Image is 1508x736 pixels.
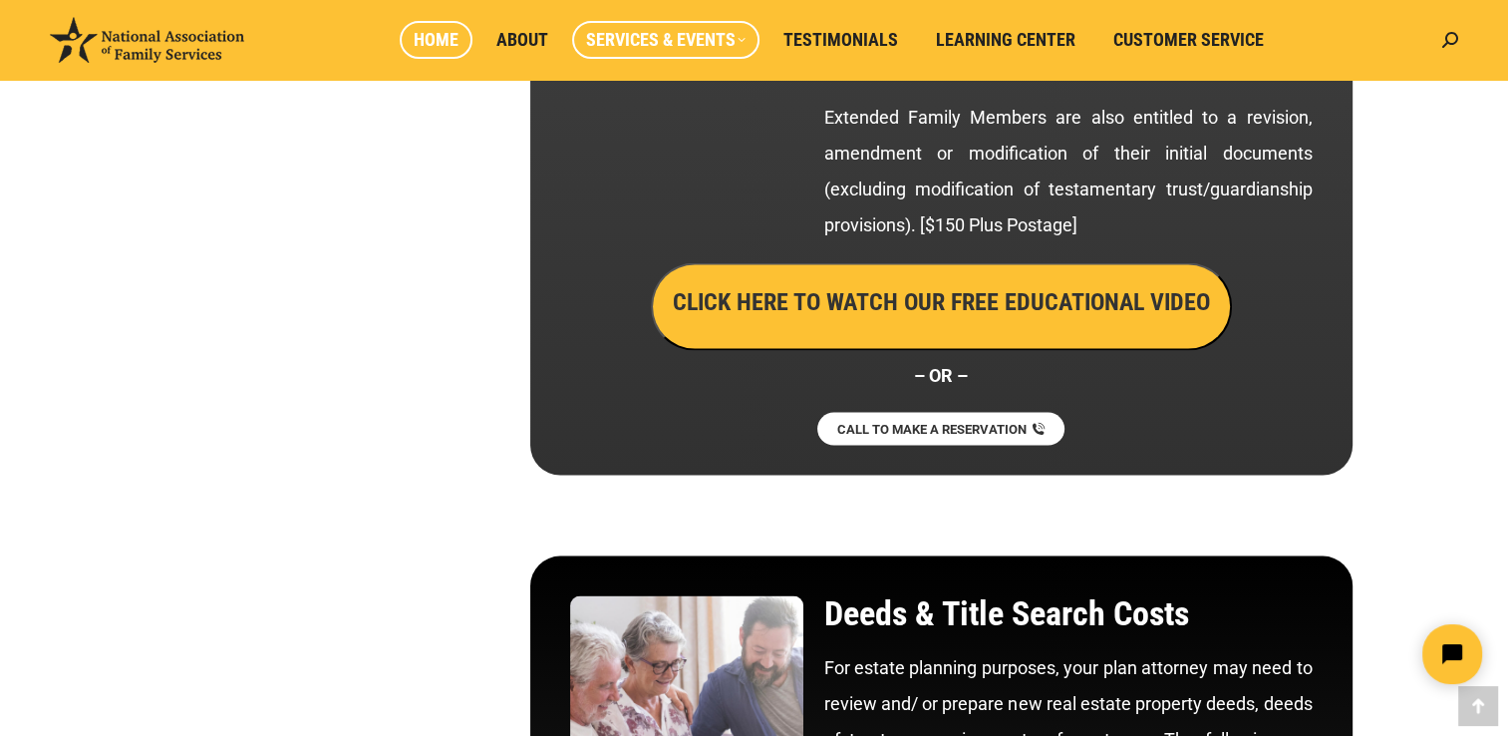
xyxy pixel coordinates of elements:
[651,293,1232,314] a: CLICK HERE TO WATCH OUR FREE EDUCATIONAL VIDEO
[1156,607,1499,701] iframe: Tidio Chat
[482,21,562,59] a: About
[936,29,1075,51] span: Learning Center
[817,413,1064,446] a: CALL TO MAKE A RESERVATION
[400,21,472,59] a: Home
[914,365,968,386] strong: – OR –
[50,17,244,63] img: National Association of Family Services
[823,596,1312,630] h2: Deeds & Title Search Costs
[922,21,1089,59] a: Learning Center
[414,29,458,51] span: Home
[1113,29,1264,51] span: Customer Service
[586,29,746,51] span: Services & Events
[673,285,1210,319] h3: CLICK HERE TO WATCH OUR FREE EDUCATIONAL VIDEO
[837,423,1027,436] span: CALL TO MAKE A RESERVATION
[496,29,548,51] span: About
[651,263,1232,351] button: CLICK HERE TO WATCH OUR FREE EDUCATIONAL VIDEO
[1099,21,1278,59] a: Customer Service
[823,100,1312,243] p: Extended Family Members are also entitled to a revision, amendment or modification of their initi...
[769,21,912,59] a: Testimonials
[783,29,898,51] span: Testimonials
